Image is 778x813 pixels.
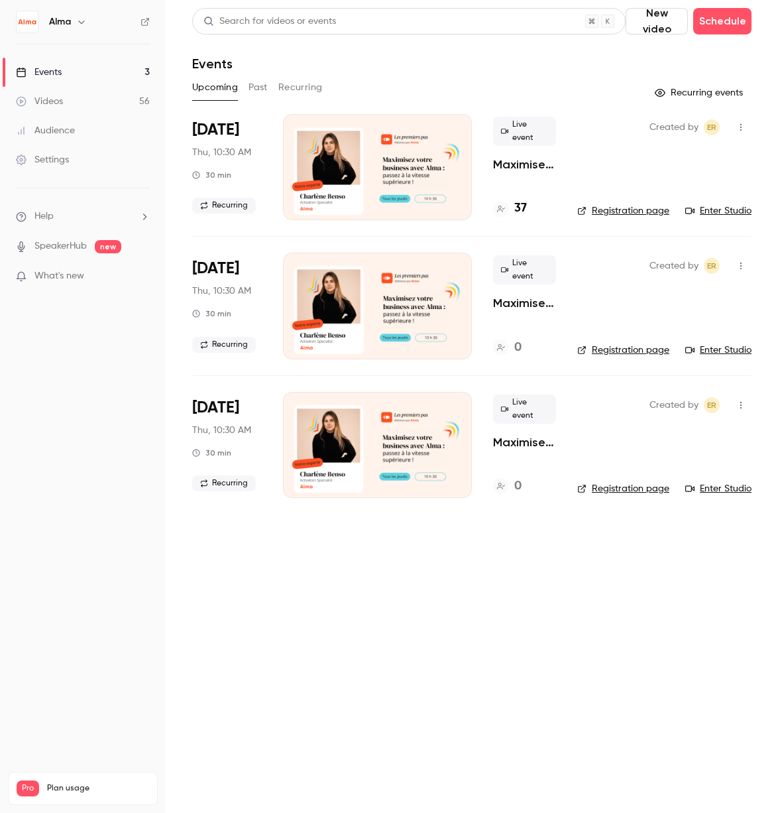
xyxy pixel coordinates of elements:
div: Settings [16,153,69,166]
span: ER [707,119,716,135]
a: 0 [493,339,522,357]
span: Live event [493,255,556,284]
span: Thu, 10:30 AM [192,284,251,298]
span: Live event [493,395,556,424]
span: Recurring [192,198,256,214]
a: Registration page [577,482,669,495]
span: [DATE] [192,397,239,418]
div: Oct 9 Thu, 10:30 AM (Europe/Paris) [192,253,262,359]
a: Maximisez votre business avec [PERSON_NAME] : passez à la vitesse supérieure ! [493,295,556,311]
button: New video [626,8,688,34]
h4: 0 [514,339,522,357]
button: Recurring [278,77,323,98]
a: Enter Studio [685,204,751,218]
li: help-dropdown-opener [16,210,150,223]
div: Videos [16,95,63,108]
span: Created by [649,119,698,135]
a: Maximisez votre business avec [PERSON_NAME] : passez à la vitesse supérieure ! [493,434,556,450]
a: Registration page [577,204,669,218]
span: Live event [493,117,556,146]
div: Oct 16 Thu, 10:30 AM (Europe/Paris) [192,392,262,498]
span: Recurring [192,475,256,491]
div: Audience [16,124,75,137]
span: Plan usage [47,783,149,794]
span: Created by [649,258,698,274]
span: new [95,240,121,253]
a: Registration page [577,344,669,357]
a: SpeakerHub [34,239,87,253]
iframe: Noticeable Trigger [134,271,150,282]
a: Enter Studio [685,344,751,357]
span: What's new [34,269,84,283]
span: Created by [649,397,698,413]
button: Recurring events [649,82,751,103]
div: Search for videos or events [203,15,336,29]
span: Thu, 10:30 AM [192,424,251,437]
h1: Events [192,56,233,72]
a: Maximisez votre business avec [PERSON_NAME] : passez à la vitesse supérieure ! [493,156,556,172]
h4: 37 [514,200,527,218]
a: Enter Studio [685,482,751,495]
div: 30 min [192,170,231,180]
div: Events [16,66,62,79]
span: Help [34,210,54,223]
a: 0 [493,477,522,495]
span: Pro [17,781,39,796]
a: 37 [493,200,527,218]
span: [DATE] [192,119,239,141]
span: Eric ROMER [704,258,720,274]
div: 30 min [192,308,231,319]
span: ER [707,397,716,413]
h6: Alma [49,15,71,29]
span: [DATE] [192,258,239,279]
h4: 0 [514,477,522,495]
span: Eric ROMER [704,397,720,413]
span: ER [707,258,716,274]
button: Schedule [693,8,751,34]
img: Alma [17,11,38,32]
button: Past [249,77,268,98]
span: Recurring [192,337,256,353]
div: Oct 2 Thu, 10:30 AM (Europe/Paris) [192,114,262,220]
span: Thu, 10:30 AM [192,146,251,159]
span: Eric ROMER [704,119,720,135]
button: Upcoming [192,77,238,98]
div: 30 min [192,448,231,458]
